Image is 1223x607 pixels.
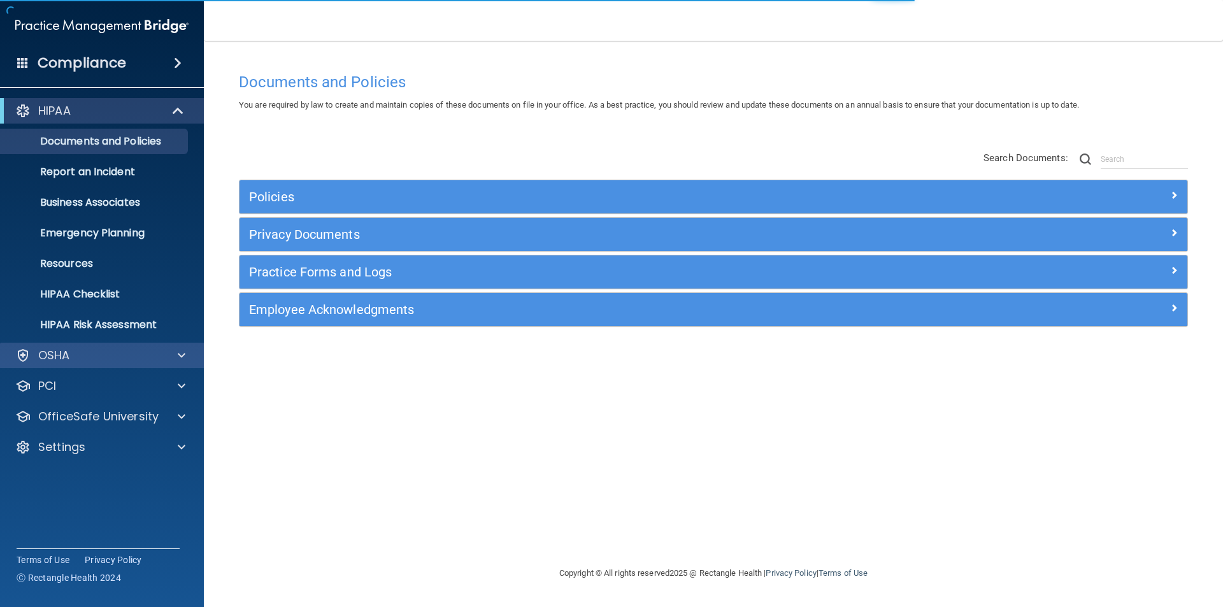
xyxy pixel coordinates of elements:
a: Terms of Use [819,568,868,578]
p: Documents and Policies [8,135,182,148]
h5: Privacy Documents [249,227,941,241]
a: Privacy Policy [766,568,816,578]
a: OSHA [15,348,185,363]
img: ic-search.3b580494.png [1080,154,1091,165]
a: Policies [249,187,1178,207]
h5: Employee Acknowledgments [249,303,941,317]
h5: Practice Forms and Logs [249,265,941,279]
p: HIPAA [38,103,71,118]
p: Emergency Planning [8,227,182,239]
a: OfficeSafe University [15,409,185,424]
h4: Compliance [38,54,126,72]
div: Copyright © All rights reserved 2025 @ Rectangle Health | | [481,553,946,594]
a: Privacy Documents [249,224,1178,245]
span: Search Documents: [983,152,1068,164]
a: HIPAA [15,103,185,118]
p: PCI [38,378,56,394]
input: Search [1101,150,1188,169]
h5: Policies [249,190,941,204]
p: HIPAA Risk Assessment [8,318,182,331]
a: Employee Acknowledgments [249,299,1178,320]
h4: Documents and Policies [239,74,1188,90]
img: PMB logo [15,13,189,39]
p: HIPAA Checklist [8,288,182,301]
p: Resources [8,257,182,270]
a: Privacy Policy [85,553,142,566]
a: Settings [15,439,185,455]
p: Business Associates [8,196,182,209]
p: Report an Incident [8,166,182,178]
p: OfficeSafe University [38,409,159,424]
span: Ⓒ Rectangle Health 2024 [17,571,121,584]
a: Practice Forms and Logs [249,262,1178,282]
a: Terms of Use [17,553,69,566]
iframe: Drift Widget Chat Controller [1003,517,1208,568]
a: PCI [15,378,185,394]
span: You are required by law to create and maintain copies of these documents on file in your office. ... [239,100,1079,110]
p: OSHA [38,348,70,363]
p: Settings [38,439,85,455]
